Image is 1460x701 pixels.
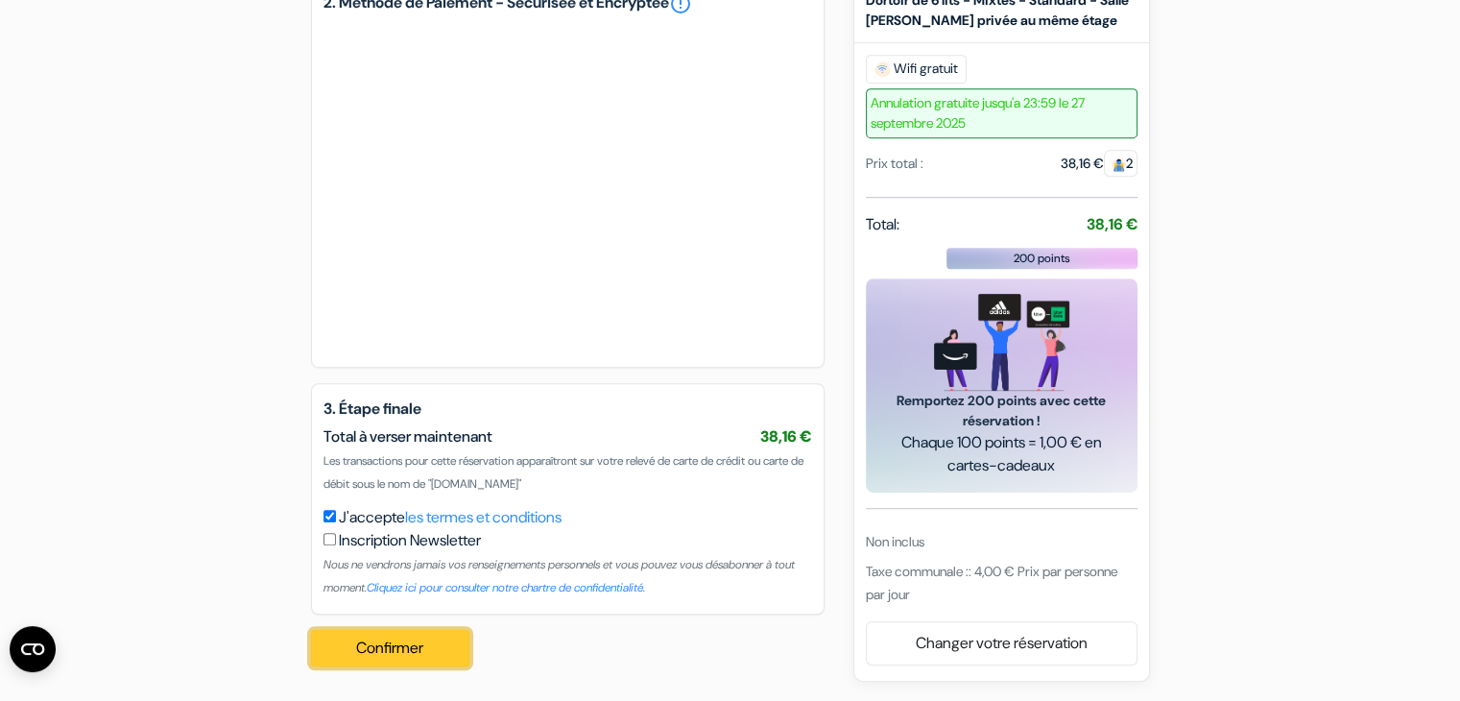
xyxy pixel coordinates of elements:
span: 200 points [1014,250,1070,267]
img: gift_card_hero_new.png [934,294,1069,391]
span: Total à verser maintenant [323,426,492,447]
small: Nous ne vendrons jamais vos renseignements personnels et vous pouvez vous désabonner à tout moment. [323,557,795,595]
label: J'accepte [339,506,562,529]
label: Inscription Newsletter [339,529,481,552]
img: free_wifi.svg [874,61,890,77]
span: Wifi gratuit [866,55,967,84]
div: Prix total : [866,154,923,174]
span: 38,16 € [760,426,812,447]
div: 38,16 € [1061,154,1137,174]
span: Taxe communale :: 4,00 € Prix par personne par jour [866,563,1117,603]
span: 2 [1104,150,1137,177]
a: Changer votre réservation [867,625,1137,662]
strong: 38,16 € [1087,214,1137,234]
img: guest.svg [1112,157,1126,172]
span: Les transactions pour cette réservation apparaîtront sur votre relevé de carte de crédit ou carte... [323,453,803,492]
span: Remportez 200 points avec cette réservation ! [889,391,1114,431]
button: Ouvrir le widget CMP [10,626,56,672]
button: Confirmer [311,630,470,666]
span: Chaque 100 points = 1,00 € en cartes-cadeaux [889,431,1114,477]
span: Annulation gratuite jusqu'a 23:59 le 27 septembre 2025 [866,88,1137,138]
a: les termes et conditions [405,507,562,527]
span: Total: [866,213,899,236]
a: Cliquez ici pour consulter notre chartre de confidentialité. [367,580,645,595]
iframe: Cadre de saisie sécurisé pour le paiement [343,42,793,332]
div: Non inclus [866,532,1137,552]
h5: 3. Étape finale [323,399,812,418]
